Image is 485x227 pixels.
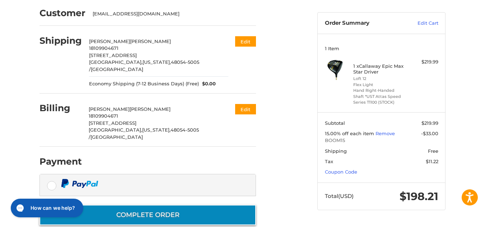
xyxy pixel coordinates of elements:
a: Edit Cart [402,20,438,27]
li: Hand Right-Handed [353,88,408,94]
span: 18109904671 [89,113,118,119]
h2: Billing [39,103,81,114]
span: $11.22 [426,159,438,164]
span: [GEOGRAPHIC_DATA] [90,134,143,140]
span: [GEOGRAPHIC_DATA], [89,127,142,133]
span: [GEOGRAPHIC_DATA] [91,66,143,72]
span: [US_STATE], [143,59,171,65]
h3: Order Summary [325,20,402,27]
span: Free [428,148,438,154]
span: $219.99 [421,120,438,126]
span: [PERSON_NAME] [130,38,171,44]
div: [EMAIL_ADDRESS][DOMAIN_NAME] [93,10,249,18]
span: [PERSON_NAME] [130,106,171,112]
span: [STREET_ADDRESS] [89,120,136,126]
span: Subtotal [325,120,345,126]
span: $0.00 [199,80,216,88]
h2: Customer [39,8,85,19]
span: Economy Shipping (7-12 Business Days) (Free) [89,80,199,88]
li: Shaft *UST Attas Speed Series T1100 (STOCK) [353,94,408,105]
img: PayPal icon [61,179,98,188]
span: -$33.00 [421,131,438,136]
span: $198.21 [400,190,438,203]
span: Shipping [325,148,347,154]
a: Coupon Code [325,169,357,175]
span: BOOM15 [325,137,438,144]
span: 48054-5005 / [89,59,199,72]
h2: Payment [39,156,82,167]
span: [GEOGRAPHIC_DATA], [89,59,143,65]
span: [PERSON_NAME] [89,38,130,44]
h3: 1 Item [325,46,438,51]
li: Flex Light [353,82,408,88]
iframe: Google Customer Reviews [426,208,485,227]
button: Edit [235,104,256,114]
span: [PERSON_NAME] [89,106,130,112]
span: Tax [325,159,333,164]
iframe: Gorgias live chat messenger [7,196,85,220]
button: Complete order [39,205,256,225]
button: Edit [235,36,256,47]
h4: 1 x Callaway Epic Max Star Driver [353,63,408,75]
span: [STREET_ADDRESS] [89,52,137,58]
span: [US_STATE], [142,127,171,133]
li: Loft 12 [353,76,408,82]
span: Total (USD) [325,193,354,199]
h2: Shipping [39,35,82,46]
span: 18109904671 [89,45,118,51]
div: $219.99 [410,58,438,66]
span: 15.00% off each item [325,131,376,136]
a: Remove [376,131,395,136]
span: 48054-5005 / [89,127,199,140]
